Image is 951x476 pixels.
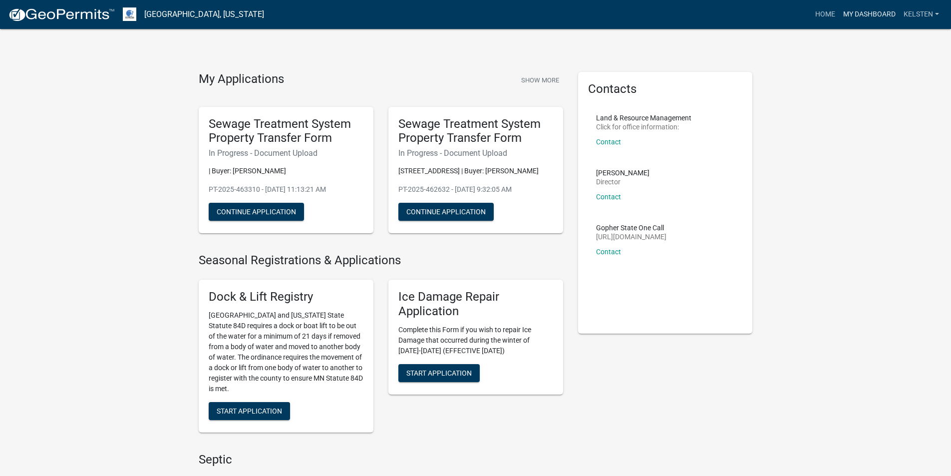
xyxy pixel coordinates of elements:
[144,6,264,23] a: [GEOGRAPHIC_DATA], [US_STATE]
[209,290,363,304] h5: Dock & Lift Registry
[811,5,839,24] a: Home
[209,166,363,176] p: | Buyer: [PERSON_NAME]
[209,203,304,221] button: Continue Application
[596,233,666,240] p: [URL][DOMAIN_NAME]
[209,184,363,195] p: PT-2025-463310 - [DATE] 11:13:21 AM
[398,117,553,146] h5: Sewage Treatment System Property Transfer Form
[900,5,943,24] a: Kelsten
[398,184,553,195] p: PT-2025-462632 - [DATE] 9:32:05 AM
[209,402,290,420] button: Start Application
[596,248,621,256] a: Contact
[839,5,900,24] a: My Dashboard
[398,364,480,382] button: Start Application
[209,310,363,394] p: [GEOGRAPHIC_DATA] and [US_STATE] State Statute 84D requires a dock or boat lift to be out of the ...
[596,169,649,176] p: [PERSON_NAME]
[199,453,563,467] h4: Septic
[596,193,621,201] a: Contact
[596,123,691,130] p: Click for office information:
[398,148,553,158] h6: In Progress - Document Upload
[596,114,691,121] p: Land & Resource Management
[209,117,363,146] h5: Sewage Treatment System Property Transfer Form
[199,253,563,268] h4: Seasonal Registrations & Applications
[596,178,649,185] p: Director
[596,138,621,146] a: Contact
[517,72,563,88] button: Show More
[398,325,553,356] p: Complete this Form if you wish to repair Ice Damage that occurred during the winter of [DATE]-[DA...
[398,203,494,221] button: Continue Application
[398,166,553,176] p: [STREET_ADDRESS] | Buyer: [PERSON_NAME]
[123,7,136,21] img: Otter Tail County, Minnesota
[596,224,666,231] p: Gopher State One Call
[406,369,472,377] span: Start Application
[588,82,743,96] h5: Contacts
[199,72,284,87] h4: My Applications
[398,290,553,319] h5: Ice Damage Repair Application
[217,407,282,415] span: Start Application
[209,148,363,158] h6: In Progress - Document Upload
